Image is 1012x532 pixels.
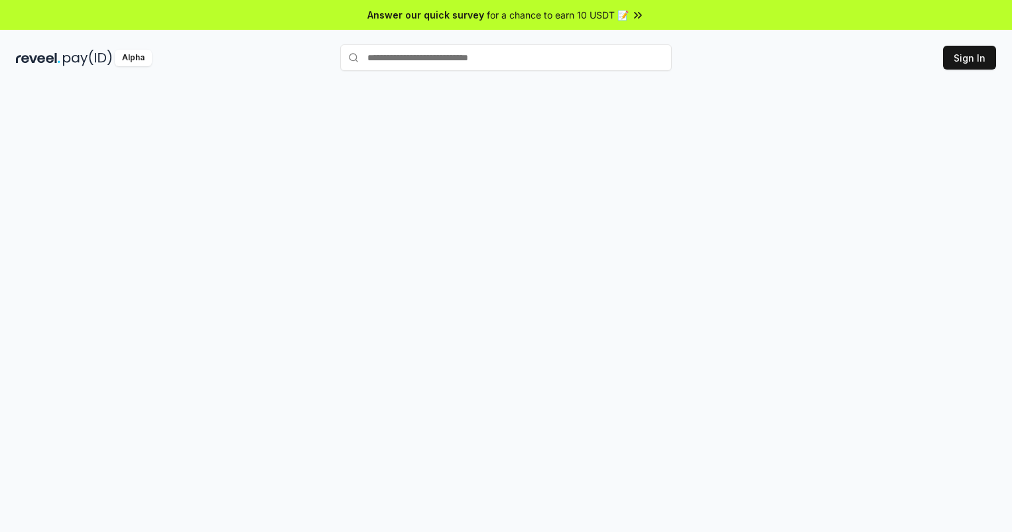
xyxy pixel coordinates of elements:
button: Sign In [943,46,996,70]
span: Answer our quick survey [367,8,484,22]
img: reveel_dark [16,50,60,66]
img: pay_id [63,50,112,66]
span: for a chance to earn 10 USDT 📝 [487,8,629,22]
div: Alpha [115,50,152,66]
